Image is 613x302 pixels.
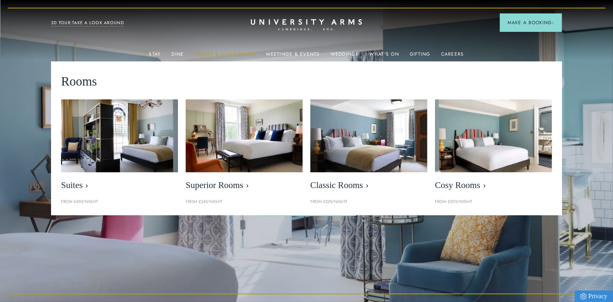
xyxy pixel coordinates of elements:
[267,51,320,61] a: Meetings & Events
[186,99,303,173] img: image-5bdf0f703dacc765be5ca7f9d527278f30b65e65-400x250-jpg
[552,21,554,24] img: Arrow icon
[61,99,178,173] img: image-21e87f5add22128270780cf7737b92e839d7d65d-400x250-jpg
[435,180,552,191] span: Cosy Rooms
[500,13,562,32] button: Make a BookingArrow icon
[580,293,587,300] img: Privacy
[310,99,427,195] a: image-7eccef6fe4fe90343db89eb79f703814c40db8b4-400x250-jpg Classic Rooms
[435,99,552,195] a: image-0c4e569bfe2498b75de12d7d88bf10a1f5f839d4-400x250-jpg Cosy Rooms
[172,51,184,61] a: Dine
[310,99,427,173] img: image-7eccef6fe4fe90343db89eb79f703814c40db8b4-400x250-jpg
[195,51,256,61] a: Offers & Experiences
[149,51,161,61] a: Stay
[310,180,427,191] span: Classic Rooms
[310,198,427,205] p: From £229/night
[186,99,303,195] a: image-5bdf0f703dacc765be5ca7f9d527278f30b65e65-400x250-jpg Superior Rooms
[435,198,552,205] p: From £209/night
[369,51,399,61] a: What's On
[61,99,178,195] a: image-21e87f5add22128270780cf7737b92e839d7d65d-400x250-jpg Suites
[251,19,362,31] a: Home
[508,19,554,26] span: Make a Booking
[575,290,613,302] a: Privacy
[186,180,303,191] span: Superior Rooms
[441,51,464,61] a: Careers
[331,51,359,61] a: Weddings
[51,20,124,26] a: 3D TOUR:TAKE A LOOK AROUND
[410,51,430,61] a: Gifting
[61,198,178,205] p: From £459/night
[435,99,552,173] img: image-0c4e569bfe2498b75de12d7d88bf10a1f5f839d4-400x250-jpg
[61,180,178,191] span: Suites
[61,71,97,92] span: Rooms
[186,198,303,205] p: From £249/night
